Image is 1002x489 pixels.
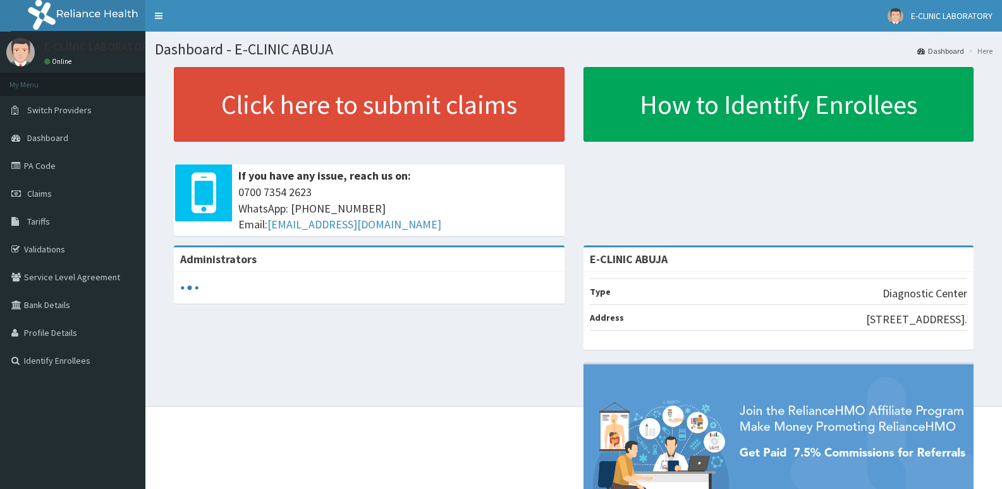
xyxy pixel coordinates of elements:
[180,278,199,297] svg: audio-loading
[888,8,903,24] img: User Image
[174,67,565,142] a: Click here to submit claims
[44,41,154,53] p: E-CLINIC LABORATORY
[27,188,52,199] span: Claims
[27,132,68,144] span: Dashboard
[27,104,92,116] span: Switch Providers
[238,168,411,183] b: If you have any issue, reach us on:
[590,252,668,266] strong: E-CLINIC ABUJA
[238,184,558,233] span: 0700 7354 2623 WhatsApp: [PHONE_NUMBER] Email:
[965,46,993,56] li: Here
[27,216,50,227] span: Tariffs
[590,286,611,297] b: Type
[583,67,974,142] a: How to Identify Enrollees
[267,217,441,232] a: [EMAIL_ADDRESS][DOMAIN_NAME]
[883,285,967,302] p: Diagnostic Center
[911,10,993,22] span: E-CLINIC LABORATORY
[917,46,964,56] a: Dashboard
[590,312,624,323] b: Address
[6,38,35,66] img: User Image
[155,41,993,58] h1: Dashboard - E-CLINIC ABUJA
[44,57,75,66] a: Online
[866,311,967,328] p: [STREET_ADDRESS].
[180,252,257,266] b: Administrators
